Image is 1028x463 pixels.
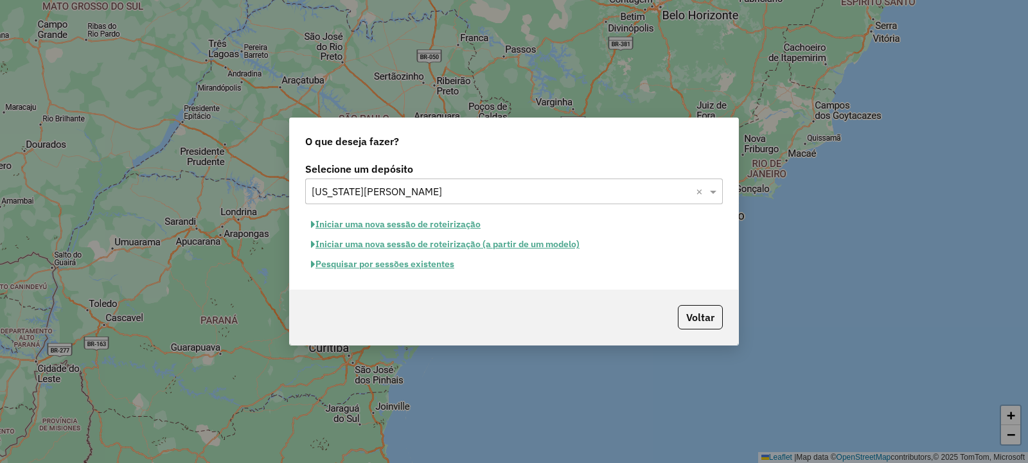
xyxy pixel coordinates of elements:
[305,214,486,234] button: Iniciar uma nova sessão de roteirização
[305,254,460,274] button: Pesquisar por sessões existentes
[305,134,399,149] span: O que deseja fazer?
[305,161,723,177] label: Selecione um depósito
[696,184,707,199] span: Clear all
[305,234,585,254] button: Iniciar uma nova sessão de roteirização (a partir de um modelo)
[678,305,723,329] button: Voltar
